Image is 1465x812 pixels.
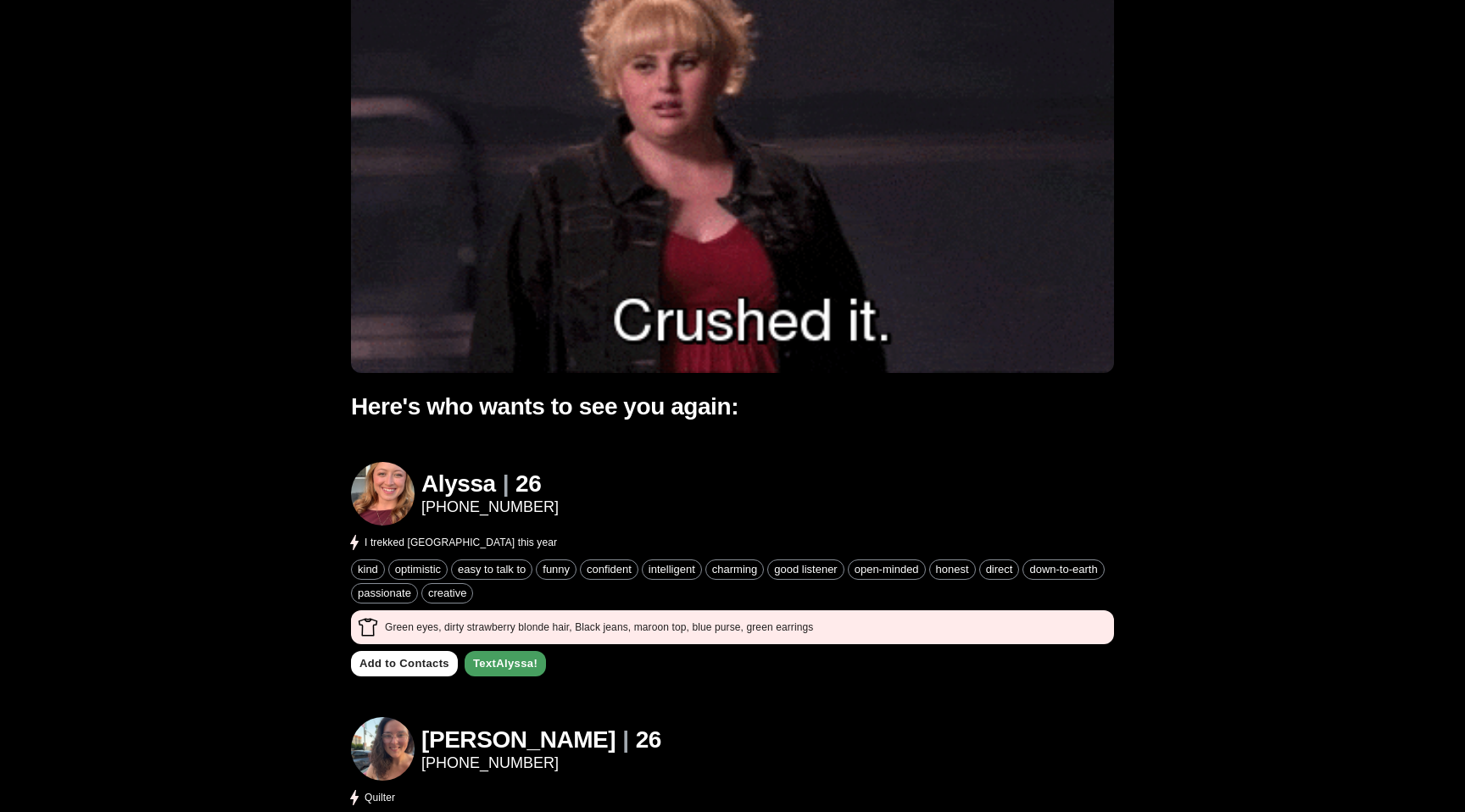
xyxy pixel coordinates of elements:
[351,393,1114,421] h1: Here's who wants to see you again:
[351,651,458,677] a: Add to Contacts
[365,535,557,550] p: I trekked [GEOGRAPHIC_DATA] this year
[515,470,541,498] h1: 26
[622,726,628,754] h1: |
[768,563,843,576] span: good listener
[421,754,661,772] a: [PHONE_NUMBER]
[365,790,395,805] p: Quilter
[849,563,925,576] span: open-minded
[352,563,384,576] span: kind
[352,587,417,599] span: passionate
[706,563,763,576] span: charming
[980,563,1019,576] span: direct
[389,563,447,576] span: optimistic
[503,470,509,498] h1: |
[421,470,496,498] h1: Alyssa
[537,563,576,576] span: funny
[385,620,813,635] p: Green eyes, dirty strawberry blonde hair , Black jeans, maroon top, blue purse, green earrings
[421,498,559,516] a: [PHONE_NUMBER]
[1023,563,1103,576] span: down-to-earth
[452,563,532,576] span: easy to talk to
[643,563,701,576] span: intelligent
[421,726,616,754] h1: [PERSON_NAME]
[930,563,975,576] span: honest
[465,651,546,677] a: TextAlyssa!
[351,462,415,526] img: Alyssa
[636,726,661,754] h1: 26
[422,587,473,599] span: creative
[581,563,638,576] span: confident
[351,717,415,781] img: Liz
